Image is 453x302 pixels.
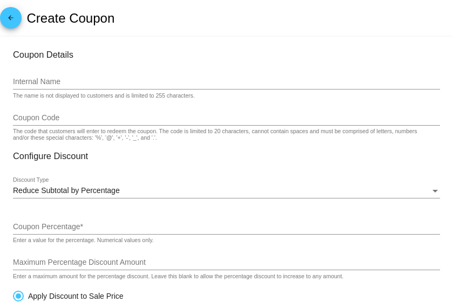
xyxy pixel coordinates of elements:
h3: Configure Discount [13,151,440,161]
input: Coupon Percentage [13,223,440,231]
div: Enter a value for the percentage. Numerical values only. [13,237,154,244]
div: Apply Discount to Sale Price [24,292,124,300]
span: Reduce Subtotal by Percentage [13,186,120,195]
h2: Create Coupon [26,11,114,26]
div: The name is not displayed to customers and is limited to 255 characters. [13,93,195,99]
input: Coupon Code [13,114,440,122]
input: Maximum Percentage Discount Amount [13,258,440,267]
input: Internal Name [13,78,440,86]
mat-icon: arrow_back [4,14,17,27]
div: The code that customers will enter to redeem the coupon. The code is limited to 20 characters, ca... [13,128,435,141]
h3: Coupon Details [13,50,440,60]
mat-select: Discount Type [13,187,440,195]
div: Enter a maximum amount for the percentage discount. Leave this blank to allow the percentage disc... [13,273,343,280]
